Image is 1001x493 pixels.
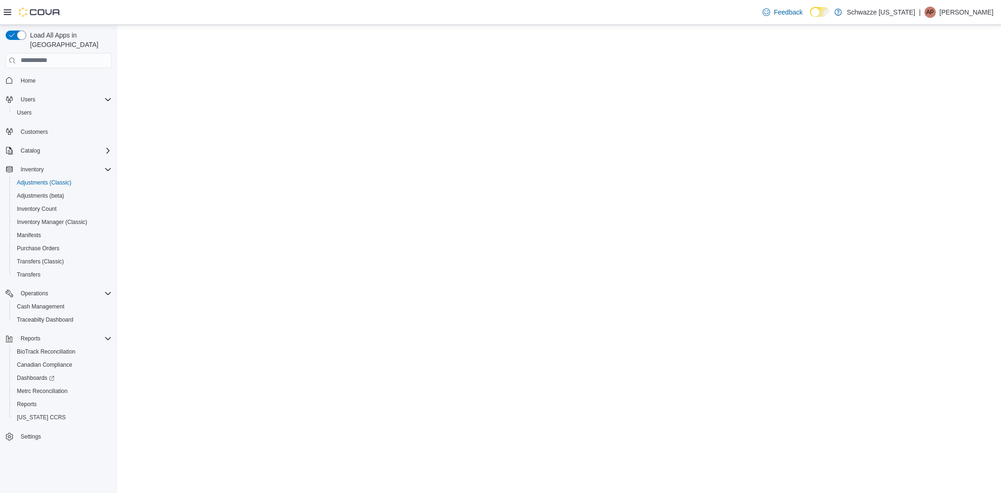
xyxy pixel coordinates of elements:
[9,189,115,202] button: Adjustments (beta)
[17,431,112,442] span: Settings
[17,94,112,105] span: Users
[13,243,63,254] a: Purchase Orders
[9,268,115,281] button: Transfers
[17,75,39,86] a: Home
[926,7,934,18] span: AP
[2,430,115,443] button: Settings
[13,256,112,267] span: Transfers (Classic)
[13,190,68,201] a: Adjustments (beta)
[9,106,115,119] button: Users
[9,242,115,255] button: Purchase Orders
[13,230,45,241] a: Manifests
[13,190,112,201] span: Adjustments (beta)
[810,7,830,17] input: Dark Mode
[13,203,112,215] span: Inventory Count
[17,164,47,175] button: Inventory
[13,269,112,280] span: Transfers
[13,385,112,397] span: Metrc Reconciliation
[26,31,112,49] span: Load All Apps in [GEOGRAPHIC_DATA]
[13,216,91,228] a: Inventory Manager (Classic)
[925,7,936,18] div: Amber Palubeskie
[13,107,35,118] a: Users
[17,333,112,344] span: Reports
[17,288,52,299] button: Operations
[759,3,806,22] a: Feedback
[17,245,60,252] span: Purchase Orders
[13,269,44,280] a: Transfers
[17,94,39,105] button: Users
[13,177,112,188] span: Adjustments (Classic)
[21,96,35,103] span: Users
[2,125,115,139] button: Customers
[9,216,115,229] button: Inventory Manager (Classic)
[21,77,36,85] span: Home
[13,399,112,410] span: Reports
[2,93,115,106] button: Users
[17,401,37,408] span: Reports
[2,74,115,87] button: Home
[9,313,115,326] button: Traceabilty Dashboard
[9,255,115,268] button: Transfers (Classic)
[9,371,115,385] a: Dashboards
[17,414,66,421] span: [US_STATE] CCRS
[21,290,48,297] span: Operations
[17,387,68,395] span: Metrc Reconciliation
[940,7,993,18] p: [PERSON_NAME]
[13,399,40,410] a: Reports
[17,348,76,355] span: BioTrack Reconciliation
[17,361,72,369] span: Canadian Compliance
[9,398,115,411] button: Reports
[17,231,41,239] span: Manifests
[13,372,58,384] a: Dashboards
[9,411,115,424] button: [US_STATE] CCRS
[13,177,75,188] a: Adjustments (Classic)
[13,412,112,423] span: Washington CCRS
[919,7,921,18] p: |
[17,145,44,156] button: Catalog
[17,192,64,200] span: Adjustments (beta)
[13,230,112,241] span: Manifests
[17,288,112,299] span: Operations
[17,179,71,186] span: Adjustments (Classic)
[13,203,61,215] a: Inventory Count
[13,314,112,325] span: Traceabilty Dashboard
[13,301,112,312] span: Cash Management
[2,287,115,300] button: Operations
[17,164,112,175] span: Inventory
[21,166,44,173] span: Inventory
[847,7,915,18] p: Schwazze [US_STATE]
[9,300,115,313] button: Cash Management
[13,301,68,312] a: Cash Management
[17,145,112,156] span: Catalog
[17,374,54,382] span: Dashboards
[2,144,115,157] button: Catalog
[9,202,115,216] button: Inventory Count
[17,258,64,265] span: Transfers (Classic)
[13,385,71,397] a: Metrc Reconciliation
[6,70,112,468] nav: Complex example
[13,256,68,267] a: Transfers (Classic)
[774,8,802,17] span: Feedback
[17,303,64,310] span: Cash Management
[13,314,77,325] a: Traceabilty Dashboard
[2,332,115,345] button: Reports
[9,176,115,189] button: Adjustments (Classic)
[2,163,115,176] button: Inventory
[21,335,40,342] span: Reports
[13,346,112,357] span: BioTrack Reconciliation
[17,205,57,213] span: Inventory Count
[9,345,115,358] button: BioTrack Reconciliation
[13,216,112,228] span: Inventory Manager (Classic)
[13,359,76,370] a: Canadian Compliance
[9,358,115,371] button: Canadian Compliance
[17,126,52,138] a: Customers
[19,8,61,17] img: Cova
[13,412,69,423] a: [US_STATE] CCRS
[17,271,40,278] span: Transfers
[13,243,112,254] span: Purchase Orders
[9,385,115,398] button: Metrc Reconciliation
[13,359,112,370] span: Canadian Compliance
[17,109,31,116] span: Users
[17,316,73,324] span: Traceabilty Dashboard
